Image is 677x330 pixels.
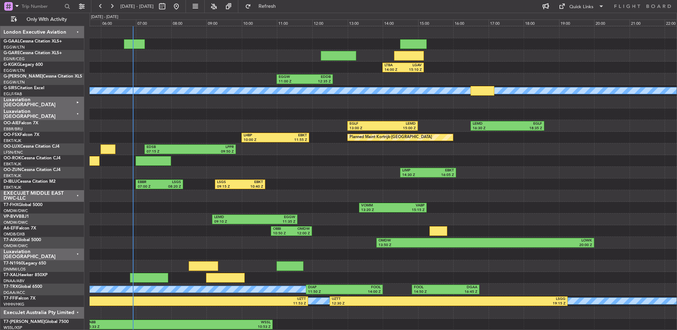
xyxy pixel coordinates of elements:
div: EGLF [507,121,542,126]
a: G-GARECessna Citation XLS+ [4,51,62,55]
div: 14:00 [383,19,418,26]
div: Planned Maint Kortrijk-[GEOGRAPHIC_DATA] [349,132,432,143]
div: 14:30 Z [402,173,428,178]
a: DNMM/LOS [4,267,25,272]
div: LEMD [473,121,507,126]
a: OMDB/DXB [4,232,25,237]
div: 09:50 Z [190,149,234,154]
div: VOMM [361,203,393,208]
a: T7-TRXGlobal 6500 [4,285,42,289]
a: EGNR/CEG [4,56,25,62]
a: EBKT/KJK [4,161,21,167]
div: 06:00 [101,19,136,26]
span: A6-EFI [4,226,17,231]
div: 18:35 Z [507,126,542,131]
span: Only With Activity [18,17,75,22]
a: EGGW/LTN [4,80,25,85]
div: 12:00 [312,19,348,26]
div: 09:10 Z [214,220,255,224]
div: 07:00 [136,19,171,26]
div: 16:05 Z [428,173,454,178]
div: 14:00 Z [385,68,403,73]
div: UZTT [332,297,449,302]
a: EBKT/KJK [4,185,21,190]
div: LEMD [214,215,255,220]
div: 21:00 [630,19,665,26]
div: 19:15 Z [449,301,565,306]
a: OMDW/DWC [4,208,28,214]
div: 10:40 Z [240,184,263,189]
div: 18:00 [524,19,559,26]
div: 17:00 [489,19,524,26]
div: 10:00 [242,19,277,26]
div: 20:00 [594,19,630,26]
a: OO-ZUNCessna Citation CJ4 [4,168,61,172]
span: T7-AIX [4,238,17,242]
a: OO-LUXCessna Citation CJ4 [4,144,59,149]
div: EDSB [147,145,190,150]
a: G-[PERSON_NAME]Cessna Citation XLS [4,74,82,79]
a: OMDW/DWC [4,243,28,249]
div: 11:00 [277,19,312,26]
span: OO-AIE [4,121,19,125]
span: D-IBLU [4,180,17,184]
a: DNAA/ABV [4,278,24,284]
div: 13:00 [348,19,383,26]
div: 11:53 Z [184,301,306,306]
div: 10:00 Z [244,138,275,143]
a: T7-XALHawker 850XP [4,273,47,277]
a: EBKT/KJK [4,173,21,178]
div: LOWK [485,238,592,243]
span: G-SIRS [4,86,17,90]
span: T7-FFI [4,296,16,301]
div: LHBP [244,133,275,138]
a: T7-FFIFalcon 7X [4,296,35,301]
span: G-GARE [4,51,20,55]
div: 09:00 [206,19,242,26]
div: 15:00 [418,19,454,26]
span: G-KGKG [4,63,20,67]
a: D-IBLUCessna Citation M2 [4,180,56,184]
a: G-SIRSCitation Excel [4,86,44,90]
a: EBKT/KJK [4,138,21,143]
a: EBBR/BRU [4,126,23,132]
span: OO-ZUN [4,168,21,172]
div: 07:15 Z [147,149,190,154]
span: VP-BVV [4,215,19,219]
button: Only With Activity [8,14,77,25]
a: G-GAALCessna Citation XLS+ [4,39,62,44]
a: A6-EFIFalcon 7X [4,226,36,231]
div: 15:15 Z [393,208,425,213]
div: EBBR [138,180,159,185]
div: 12:00 Z [291,231,310,236]
div: 04:53 Z [63,301,185,306]
div: 08:00 [171,19,207,26]
div: 15:00 Z [382,126,416,131]
div: VABP [393,203,425,208]
div: 13:50 Z [379,243,485,248]
div: 16:45 Z [446,290,478,295]
div: 19:00 [559,19,594,26]
div: OBBI [273,227,291,232]
div: 11:55 Z [275,138,307,143]
a: DGAA/ACC [4,290,25,295]
div: LSGG [449,297,565,302]
span: T7-[PERSON_NAME] [4,320,45,324]
div: FOOL [414,285,446,290]
div: DGAA [446,285,478,290]
div: VABB [87,320,179,325]
span: [DATE] - [DATE] [120,3,154,10]
div: EGLF [349,121,383,126]
div: LTBA [385,63,403,68]
div: EDDB [305,75,331,80]
a: OMDW/DWC [4,220,28,225]
div: DIAP [308,285,344,290]
div: 11:00 Z [279,79,305,84]
a: T7-AIXGlobal 5000 [4,238,41,242]
div: EBKT [275,133,307,138]
div: 15:10 Z [403,68,421,73]
div: 10:53 Z [179,325,271,330]
div: [DATE] - [DATE] [91,14,118,20]
button: Quick Links [555,1,608,12]
div: 05:33 Z [87,325,179,330]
